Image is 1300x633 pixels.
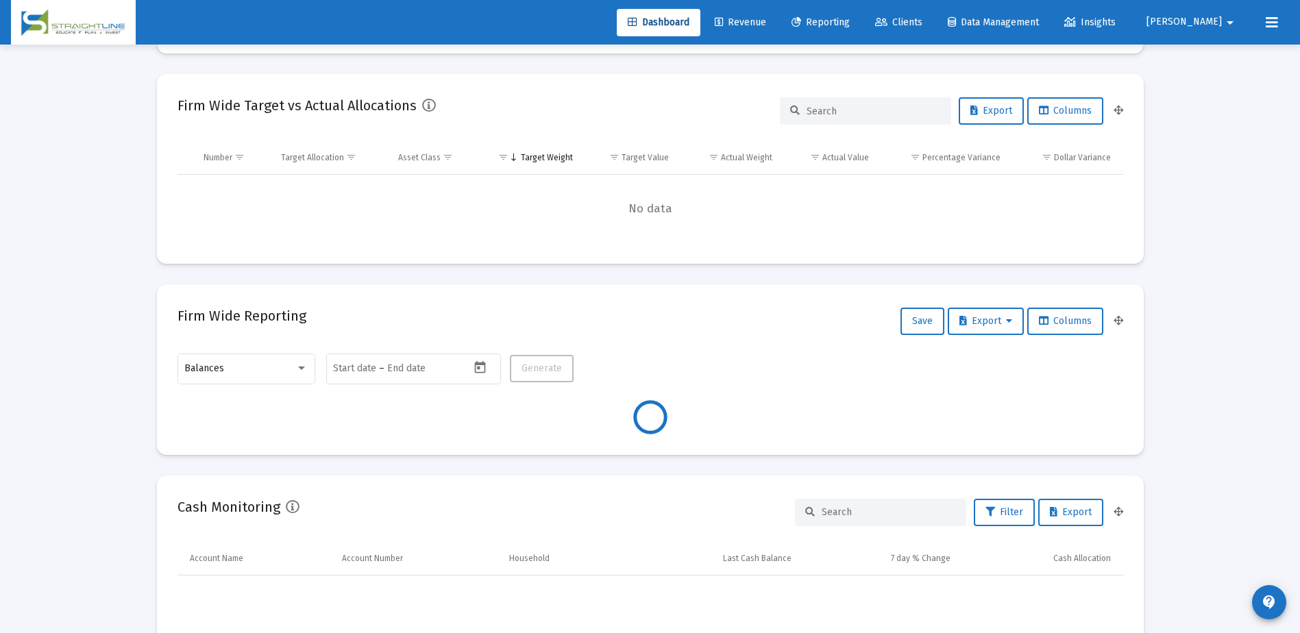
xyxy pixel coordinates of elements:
span: Insights [1064,16,1116,28]
button: [PERSON_NAME] [1130,8,1255,36]
div: Number [204,152,232,163]
h2: Cash Monitoring [177,496,280,518]
span: Show filter options for column 'Dollar Variance' [1042,152,1052,162]
div: Cash Allocation [1053,553,1111,564]
span: Columns [1039,315,1092,327]
td: Column Actual Weight [678,141,781,174]
td: Column Account Name [177,543,333,575]
button: Open calendar [470,358,490,377]
td: Column Last Cash Balance [626,543,801,575]
span: Reporting [792,16,850,28]
mat-icon: arrow_drop_down [1222,9,1238,36]
div: Account Number [342,553,403,564]
td: Column Target Allocation [271,141,389,174]
span: Clients [875,16,922,28]
div: Dollar Variance [1054,152,1111,163]
span: Show filter options for column 'Asset Class' [443,152,453,162]
div: Actual Weight [721,152,772,163]
span: Show filter options for column 'Actual Value' [810,152,820,162]
div: Actual Value [822,152,869,163]
div: Target Weight [521,152,573,163]
span: Show filter options for column 'Target Allocation' [346,152,356,162]
h2: Firm Wide Reporting [177,305,306,327]
span: Revenue [715,16,766,28]
button: Export [948,308,1024,335]
button: Generate [510,355,574,382]
span: Export [970,105,1012,116]
td: Column Dollar Variance [1010,141,1123,174]
span: – [379,363,384,374]
a: Reporting [781,9,861,36]
button: Save [900,308,944,335]
div: Data grid [177,141,1123,243]
td: Column Percentage Variance [879,141,1010,174]
span: Save [912,315,933,327]
input: End date [387,363,453,374]
mat-icon: contact_support [1261,594,1277,610]
span: Export [959,315,1012,327]
button: Filter [974,499,1035,526]
span: Show filter options for column 'Number' [234,152,245,162]
button: Export [959,97,1024,125]
a: Dashboard [617,9,700,36]
span: Export [1050,506,1092,518]
td: Column Actual Value [782,141,879,174]
div: Percentage Variance [922,152,1001,163]
div: Household [509,553,550,564]
a: Clients [864,9,933,36]
span: No data [177,201,1123,216]
span: Show filter options for column 'Target Value' [609,152,620,162]
span: Balances [184,362,224,374]
a: Data Management [937,9,1050,36]
div: Target Allocation [281,152,344,163]
span: Dashboard [628,16,689,28]
button: Export [1038,499,1103,526]
td: Column Number [194,141,272,174]
td: Column Cash Allocation [960,543,1123,575]
div: Last Cash Balance [723,553,792,564]
img: Dashboard [21,9,125,36]
td: Column Target Value [582,141,679,174]
td: Column Account Number [332,543,499,575]
td: Column Asset Class [389,141,480,174]
span: Show filter options for column 'Target Weight' [498,152,508,162]
a: Insights [1053,9,1127,36]
span: [PERSON_NAME] [1146,16,1222,28]
td: Column Target Weight [480,141,582,174]
div: Target Value [622,152,669,163]
span: Show filter options for column 'Percentage Variance' [910,152,920,162]
input: Start date [333,363,376,374]
span: Data Management [948,16,1039,28]
td: Column Household [500,543,626,575]
h2: Firm Wide Target vs Actual Allocations [177,95,417,116]
div: 7 day % Change [891,553,951,564]
a: Revenue [704,9,777,36]
span: Generate [522,362,562,374]
span: Columns [1039,105,1092,116]
div: Account Name [190,553,243,564]
div: Asset Class [398,152,441,163]
button: Columns [1027,308,1103,335]
input: Search [822,506,956,518]
span: Show filter options for column 'Actual Weight' [709,152,719,162]
td: Column 7 day % Change [801,543,960,575]
input: Search [807,105,941,117]
span: Filter [985,506,1023,518]
button: Columns [1027,97,1103,125]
